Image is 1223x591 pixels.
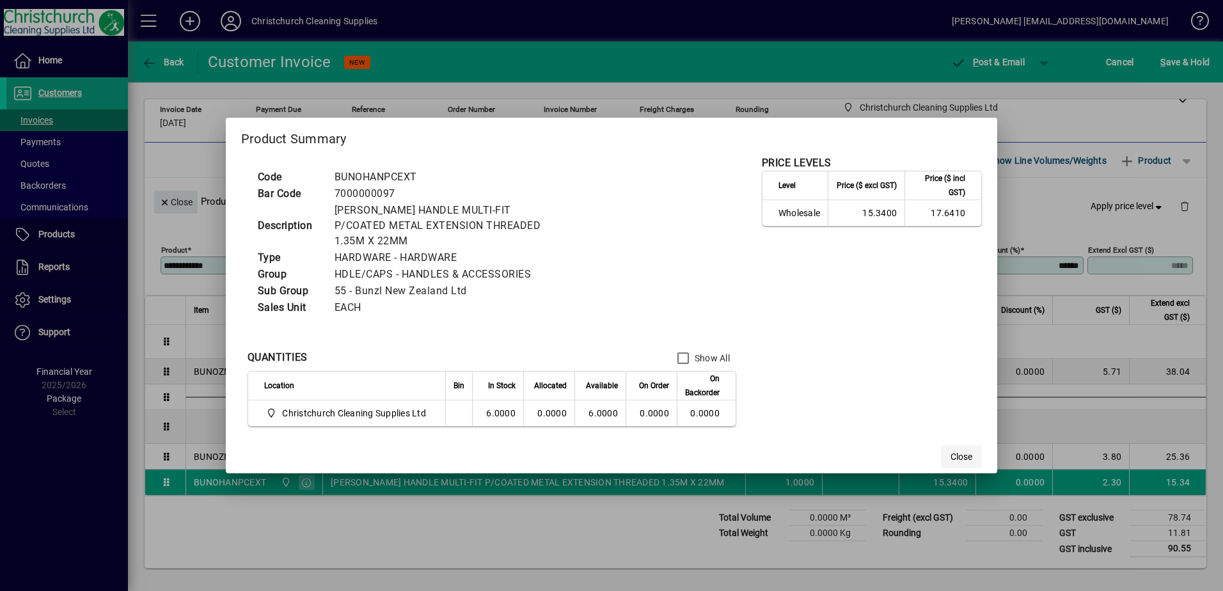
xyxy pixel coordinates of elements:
span: In Stock [488,379,516,393]
td: 7000000097 [328,185,561,202]
span: Christchurch Cleaning Supplies Ltd [282,407,426,420]
button: Close [941,445,982,468]
span: On Order [639,379,669,393]
span: On Backorder [685,372,720,400]
span: Christchurch Cleaning Supplies Ltd [264,406,431,421]
label: Show All [692,352,730,365]
td: Description [251,202,328,249]
h2: Product Summary [226,118,997,155]
td: 6.0000 [574,400,626,426]
td: BUNOHANPCEXT [328,169,561,185]
span: Location [264,379,294,393]
td: 15.3400 [828,200,904,226]
td: Group [251,266,328,283]
td: 0.0000 [523,400,574,426]
div: QUANTITIES [248,350,308,365]
td: Sub Group [251,283,328,299]
span: Bin [454,379,464,393]
td: Bar Code [251,185,328,202]
div: PRICE LEVELS [762,155,832,171]
span: Available [586,379,618,393]
span: Close [951,450,972,464]
td: HARDWARE - HARDWARE [328,249,561,266]
td: 0.0000 [677,400,736,426]
span: Price ($ excl GST) [837,178,897,193]
td: 6.0000 [472,400,523,426]
td: Code [251,169,328,185]
span: Price ($ incl GST) [913,171,965,200]
td: Type [251,249,328,266]
span: Wholesale [778,207,820,219]
td: 55 - Bunzl New Zealand Ltd [328,283,561,299]
td: Sales Unit [251,299,328,316]
td: EACH [328,299,561,316]
span: Level [778,178,796,193]
td: 17.6410 [904,200,981,226]
span: Allocated [534,379,567,393]
span: 0.0000 [640,408,669,418]
td: HDLE/CAPS - HANDLES & ACCESSORIES [328,266,561,283]
td: [PERSON_NAME] HANDLE MULTI-FIT P/COATED METAL EXTENSION THREADED 1.35M X 22MM [328,202,561,249]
